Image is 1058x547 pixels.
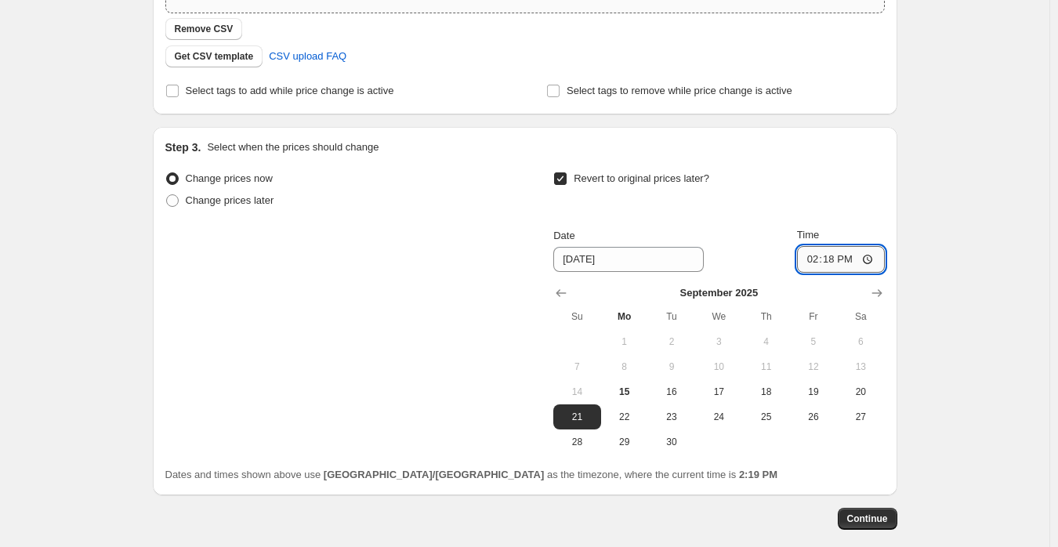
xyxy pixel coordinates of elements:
[186,85,394,96] span: Select tags to add while price change is active
[607,436,642,448] span: 29
[790,404,837,429] button: Friday September 26 2025
[165,139,201,155] h2: Step 3.
[601,304,648,329] th: Monday
[843,411,878,423] span: 27
[601,404,648,429] button: Monday September 22 2025
[837,379,884,404] button: Saturday September 20 2025
[843,386,878,398] span: 20
[601,354,648,379] button: Monday September 8 2025
[701,310,736,323] span: We
[648,404,695,429] button: Tuesday September 23 2025
[837,329,884,354] button: Saturday September 6 2025
[739,469,777,480] b: 2:19 PM
[843,335,878,348] span: 6
[648,354,695,379] button: Tuesday September 9 2025
[837,304,884,329] th: Saturday
[324,469,544,480] b: [GEOGRAPHIC_DATA]/[GEOGRAPHIC_DATA]
[701,360,736,373] span: 10
[607,335,642,348] span: 1
[654,436,689,448] span: 30
[560,386,594,398] span: 14
[695,329,742,354] button: Wednesday September 3 2025
[695,404,742,429] button: Wednesday September 24 2025
[838,508,897,530] button: Continue
[269,49,346,64] span: CSV upload FAQ
[601,429,648,455] button: Monday September 29 2025
[607,386,642,398] span: 15
[175,23,234,35] span: Remove CSV
[648,304,695,329] th: Tuesday
[567,85,792,96] span: Select tags to remove while price change is active
[695,354,742,379] button: Wednesday September 10 2025
[259,44,356,69] a: CSV upload FAQ
[654,360,689,373] span: 9
[748,310,783,323] span: Th
[701,386,736,398] span: 17
[742,329,789,354] button: Thursday September 4 2025
[607,411,642,423] span: 22
[648,429,695,455] button: Tuesday September 30 2025
[748,360,783,373] span: 11
[843,360,878,373] span: 13
[574,172,709,184] span: Revert to original prices later?
[654,411,689,423] span: 23
[796,411,831,423] span: 26
[654,310,689,323] span: Tu
[560,436,594,448] span: 28
[790,329,837,354] button: Friday September 5 2025
[207,139,379,155] p: Select when the prices should change
[701,411,736,423] span: 24
[695,304,742,329] th: Wednesday
[837,404,884,429] button: Saturday September 27 2025
[607,360,642,373] span: 8
[748,386,783,398] span: 18
[837,354,884,379] button: Saturday September 13 2025
[742,304,789,329] th: Thursday
[175,50,254,63] span: Get CSV template
[165,469,778,480] span: Dates and times shown above use as the timezone, where the current time is
[742,404,789,429] button: Thursday September 25 2025
[748,335,783,348] span: 4
[790,379,837,404] button: Friday September 19 2025
[695,379,742,404] button: Wednesday September 17 2025
[797,229,819,241] span: Time
[654,386,689,398] span: 16
[648,329,695,354] button: Tuesday September 2 2025
[742,379,789,404] button: Thursday September 18 2025
[796,310,831,323] span: Fr
[165,18,243,40] button: Remove CSV
[797,246,885,273] input: 12:00
[186,194,274,206] span: Change prices later
[648,379,695,404] button: Tuesday September 16 2025
[701,335,736,348] span: 3
[601,329,648,354] button: Monday September 1 2025
[843,310,878,323] span: Sa
[553,230,574,241] span: Date
[550,282,572,304] button: Show previous month, August 2025
[847,513,888,525] span: Continue
[790,354,837,379] button: Friday September 12 2025
[748,411,783,423] span: 25
[553,354,600,379] button: Sunday September 7 2025
[553,247,704,272] input: 9/15/2025
[560,411,594,423] span: 21
[560,310,594,323] span: Su
[560,360,594,373] span: 7
[601,379,648,404] button: Today Monday September 15 2025
[553,404,600,429] button: Sunday September 21 2025
[553,429,600,455] button: Sunday September 28 2025
[790,304,837,329] th: Friday
[165,45,263,67] button: Get CSV template
[796,386,831,398] span: 19
[607,310,642,323] span: Mo
[796,335,831,348] span: 5
[553,379,600,404] button: Sunday September 14 2025
[186,172,273,184] span: Change prices now
[866,282,888,304] button: Show next month, October 2025
[796,360,831,373] span: 12
[654,335,689,348] span: 2
[553,304,600,329] th: Sunday
[742,354,789,379] button: Thursday September 11 2025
